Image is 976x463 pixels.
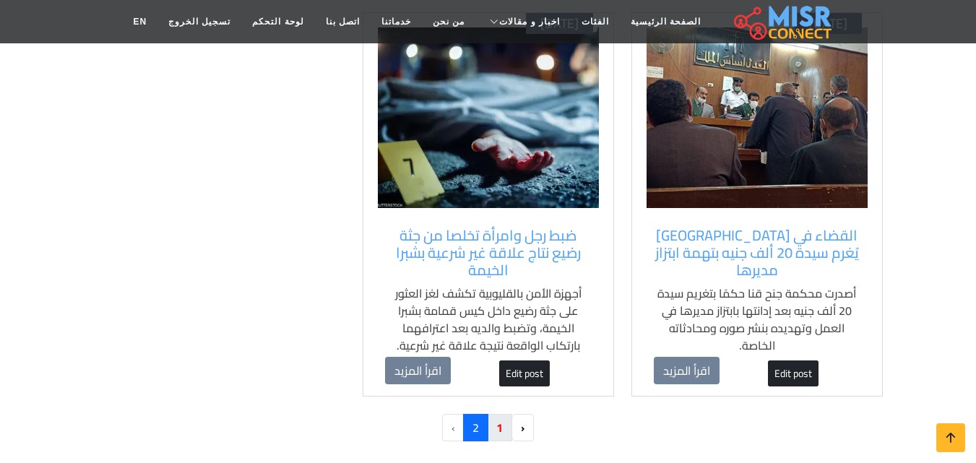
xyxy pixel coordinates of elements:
[654,357,720,384] a: اقرأ المزيد
[511,414,534,441] a: pagination.previous
[422,8,475,35] a: من نحن
[499,15,560,28] span: اخبار و مقالات
[647,27,868,208] img: محكمة في قنا تقضي بتغريم سيدة 20 ألف جنيه لابتزاز مديرها
[443,414,464,441] li: pagination.next
[371,8,422,35] a: خدماتنا
[768,360,819,386] a: Edit post
[620,8,712,35] a: الصفحة الرئيسية
[241,8,314,35] a: لوحة التحكم
[734,4,831,40] img: main.misr_connect
[378,27,599,208] img: ضبط رجل وامرأة تخلصا من جثة رضيع في شبرا الخيمة
[499,360,550,386] a: Edit post
[315,8,371,35] a: اتصل بنا
[385,357,451,384] a: اقرأ المزيد
[475,8,571,35] a: اخبار و مقالات
[654,227,860,279] a: القضاء في [GEOGRAPHIC_DATA] يُغرم سيدة 20 ألف جنيه بتهمة ابتزاز مديرها
[463,414,488,441] span: 2
[157,8,241,35] a: تسجيل الخروج
[385,227,592,279] a: ضبط رجل وامرأة تخلصا من جثة رضيع نتاج علاقة غير شرعية بشبرا الخيمة
[122,8,157,35] a: EN
[654,285,860,354] p: أصدرت محكمة جنح قنا حكمًا بتغريم سيدة 20 ألف جنيه بعد إدانتها بابتزاز مديرها في العمل وتهديده بنش...
[571,8,620,35] a: الفئات
[385,285,592,354] p: أجهزة الأمن بالقليوبية تكشف لغز العثور على جثة رضيع داخل كيس قمامة بشبرا الخيمة، وتضبط والديه بعد...
[487,414,512,441] a: 1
